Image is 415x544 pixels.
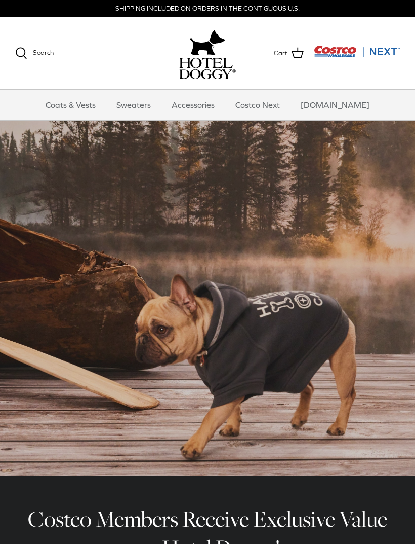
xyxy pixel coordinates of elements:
[314,45,400,58] img: Costco Next
[190,27,225,58] img: hoteldoggy.com
[179,58,236,79] img: hoteldoggycom
[107,90,160,120] a: Sweaters
[179,27,236,79] a: hoteldoggy.com hoteldoggycom
[226,90,289,120] a: Costco Next
[36,90,105,120] a: Coats & Vests
[162,90,224,120] a: Accessories
[292,90,379,120] a: [DOMAIN_NAME]
[274,48,287,59] span: Cart
[15,47,54,59] a: Search
[274,47,304,60] a: Cart
[314,52,400,59] a: Visit Costco Next
[33,49,54,56] span: Search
